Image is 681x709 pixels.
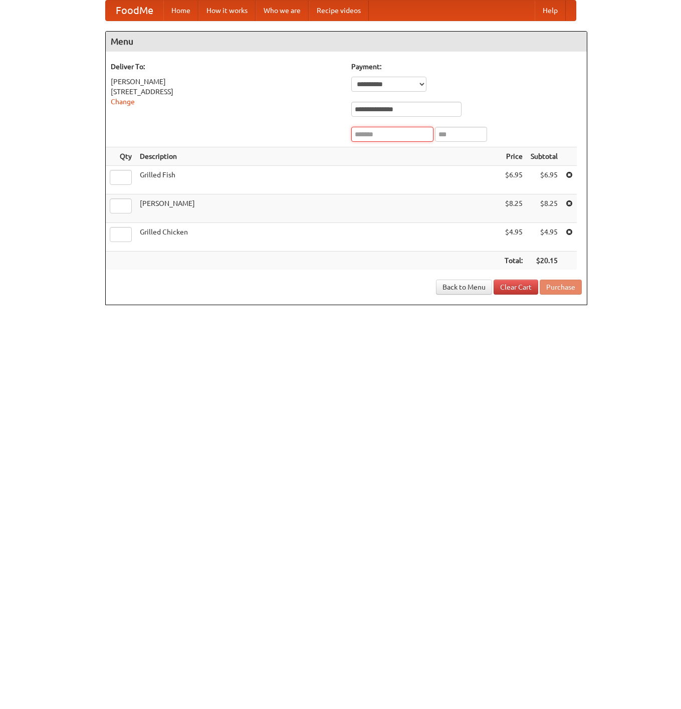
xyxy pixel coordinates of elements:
[136,147,501,166] th: Description
[111,87,341,97] div: [STREET_ADDRESS]
[136,223,501,252] td: Grilled Chicken
[106,1,163,21] a: FoodMe
[111,98,135,106] a: Change
[136,166,501,194] td: Grilled Fish
[198,1,256,21] a: How it works
[540,280,582,295] button: Purchase
[163,1,198,21] a: Home
[106,147,136,166] th: Qty
[527,223,562,252] td: $4.95
[256,1,309,21] a: Who we are
[527,166,562,194] td: $6.95
[527,194,562,223] td: $8.25
[501,166,527,194] td: $6.95
[111,62,341,72] h5: Deliver To:
[309,1,369,21] a: Recipe videos
[501,252,527,270] th: Total:
[527,252,562,270] th: $20.15
[494,280,538,295] a: Clear Cart
[535,1,566,21] a: Help
[351,62,582,72] h5: Payment:
[111,77,341,87] div: [PERSON_NAME]
[436,280,492,295] a: Back to Menu
[527,147,562,166] th: Subtotal
[501,194,527,223] td: $8.25
[106,32,587,52] h4: Menu
[136,194,501,223] td: [PERSON_NAME]
[501,147,527,166] th: Price
[501,223,527,252] td: $4.95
